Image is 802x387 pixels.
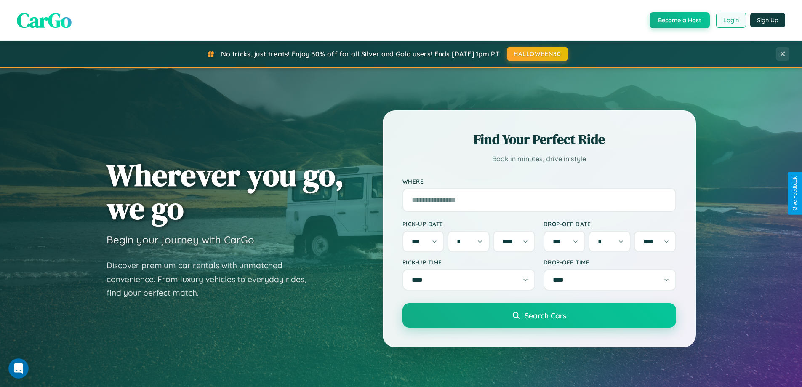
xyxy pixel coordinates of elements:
[525,311,566,320] span: Search Cars
[402,220,535,227] label: Pick-up Date
[402,303,676,328] button: Search Cars
[107,233,254,246] h3: Begin your journey with CarGo
[17,6,72,34] span: CarGo
[221,50,501,58] span: No tricks, just treats! Enjoy 30% off for all Silver and Gold users! Ends [DATE] 1pm PT.
[402,130,676,149] h2: Find Your Perfect Ride
[544,220,676,227] label: Drop-off Date
[650,12,710,28] button: Become a Host
[750,13,785,27] button: Sign Up
[402,259,535,266] label: Pick-up Time
[544,259,676,266] label: Drop-off Time
[8,358,29,379] iframe: Intercom live chat
[402,178,676,185] label: Where
[716,13,746,28] button: Login
[402,153,676,165] p: Book in minutes, drive in style
[107,158,344,225] h1: Wherever you go, we go
[792,176,798,211] div: Give Feedback
[107,259,317,300] p: Discover premium car rentals with unmatched convenience. From luxury vehicles to everyday rides, ...
[507,47,568,61] button: HALLOWEEN30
